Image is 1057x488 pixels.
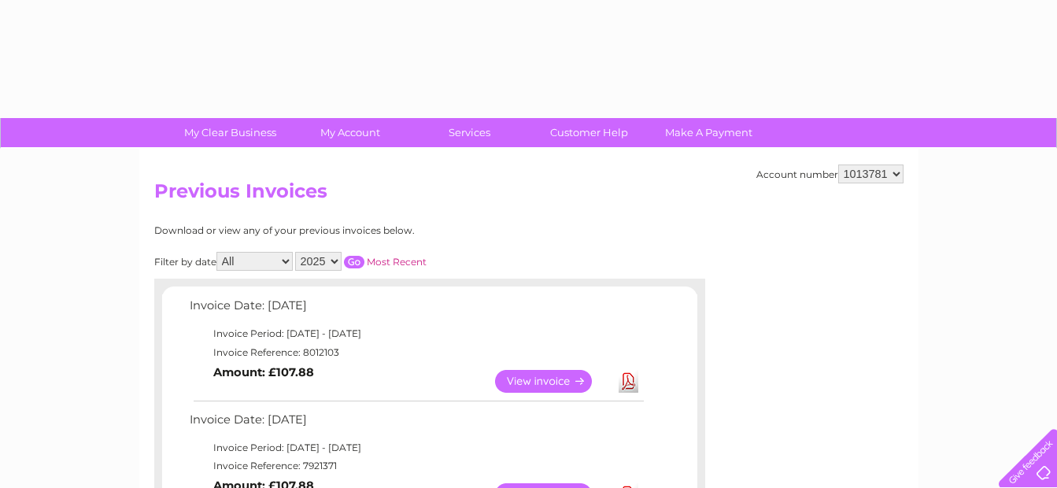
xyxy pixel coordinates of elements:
a: Customer Help [524,118,654,147]
div: Account number [756,165,904,183]
div: Download or view any of your previous invoices below. [154,225,567,236]
a: Download [619,370,638,393]
td: Invoice Period: [DATE] - [DATE] [186,324,646,343]
td: Invoice Reference: 7921371 [186,457,646,475]
a: View [495,370,611,393]
a: Most Recent [367,256,427,268]
td: Invoice Period: [DATE] - [DATE] [186,438,646,457]
b: Amount: £107.88 [213,365,314,379]
a: My Clear Business [165,118,295,147]
a: Make A Payment [644,118,774,147]
a: Services [405,118,534,147]
h2: Previous Invoices [154,180,904,210]
td: Invoice Date: [DATE] [186,295,646,324]
td: Invoice Reference: 8012103 [186,343,646,362]
div: Filter by date [154,252,567,271]
a: My Account [285,118,415,147]
td: Invoice Date: [DATE] [186,409,646,438]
